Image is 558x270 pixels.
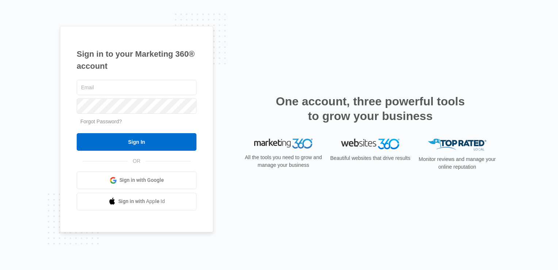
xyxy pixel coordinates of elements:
[77,48,196,72] h1: Sign in to your Marketing 360® account
[77,193,196,210] a: Sign in with Apple Id
[416,155,498,171] p: Monitor reviews and manage your online reputation
[128,157,146,165] span: OR
[118,198,165,205] span: Sign in with Apple Id
[77,80,196,95] input: Email
[77,172,196,189] a: Sign in with Google
[119,176,164,184] span: Sign in with Google
[329,154,411,162] p: Beautiful websites that drive results
[242,154,324,169] p: All the tools you need to grow and manage your business
[341,139,400,149] img: Websites 360
[80,119,122,124] a: Forgot Password?
[428,139,486,151] img: Top Rated Local
[274,94,467,123] h2: One account, three powerful tools to grow your business
[77,133,196,151] input: Sign In
[254,139,313,149] img: Marketing 360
